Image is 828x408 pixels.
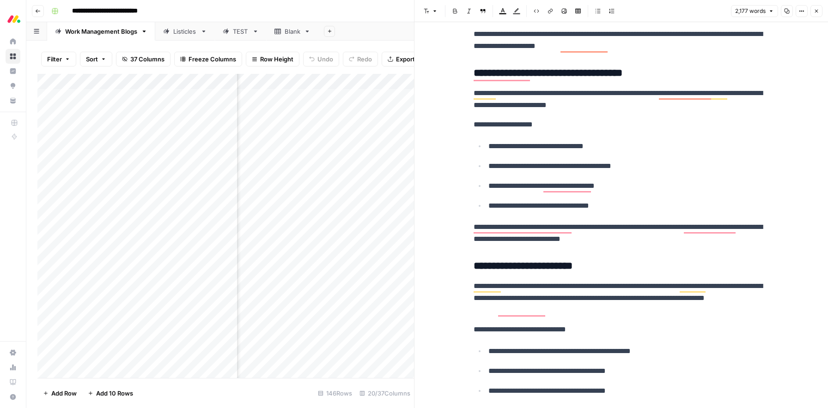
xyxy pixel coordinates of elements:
[267,22,318,41] a: Blank
[47,22,155,41] a: Work Management Blogs
[260,54,293,64] span: Row Height
[215,22,267,41] a: TEST
[285,27,300,36] div: Blank
[314,386,356,401] div: 146 Rows
[382,52,435,66] button: Export CSV
[51,389,77,398] span: Add Row
[155,22,215,41] a: Listicles
[6,93,20,108] a: Your Data
[396,54,429,64] span: Export CSV
[303,52,339,66] button: Undo
[6,11,22,27] img: Monday.com Logo
[80,52,112,66] button: Sort
[6,49,20,64] a: Browse
[6,390,20,404] button: Help + Support
[47,54,62,64] span: Filter
[6,64,20,78] a: Insights
[731,5,778,17] button: 2,177 words
[65,27,137,36] div: Work Management Blogs
[6,78,20,93] a: Opportunities
[41,52,76,66] button: Filter
[173,27,197,36] div: Listicles
[6,360,20,375] a: Usage
[6,345,20,360] a: Settings
[86,54,98,64] span: Sort
[735,7,766,15] span: 2,177 words
[357,54,372,64] span: Redo
[96,389,133,398] span: Add 10 Rows
[6,7,20,30] button: Workspace: Monday.com
[356,386,414,401] div: 20/37 Columns
[6,375,20,390] a: Learning Hub
[317,54,333,64] span: Undo
[246,52,299,66] button: Row Height
[130,54,164,64] span: 37 Columns
[233,27,249,36] div: TEST
[37,386,82,401] button: Add Row
[343,52,378,66] button: Redo
[189,54,236,64] span: Freeze Columns
[82,386,139,401] button: Add 10 Rows
[116,52,170,66] button: 37 Columns
[6,34,20,49] a: Home
[174,52,242,66] button: Freeze Columns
